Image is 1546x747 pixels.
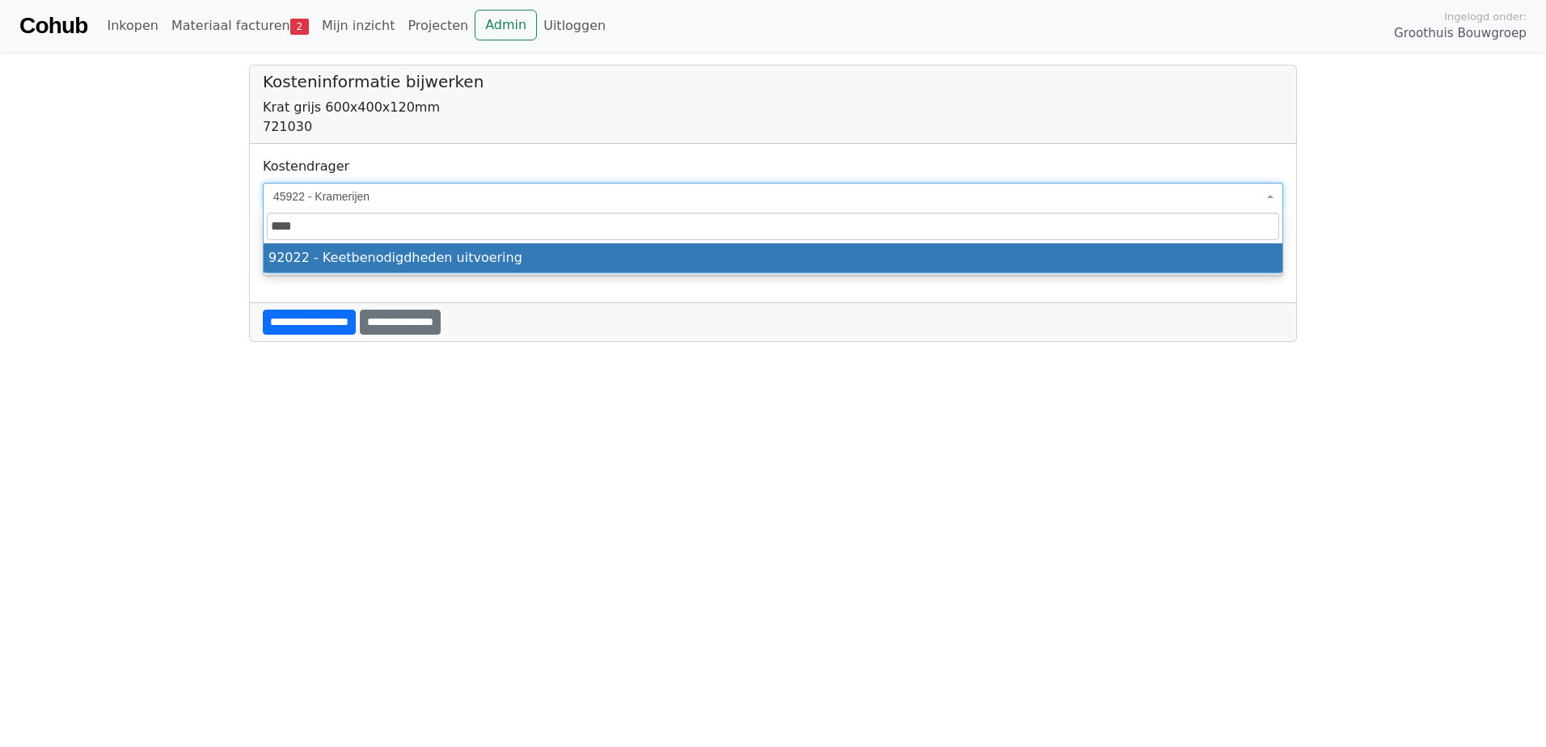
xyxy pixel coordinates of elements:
[1444,9,1527,24] span: Ingelogd onder:
[263,183,1283,210] span: 45922 - Kramerijen
[290,19,309,35] span: 2
[1394,24,1527,43] span: Groothuis Bouwgroep
[263,117,1283,137] div: 721030
[263,72,1283,91] h5: Kosteninformatie bijwerken
[263,157,349,176] label: Kostendrager
[264,243,1282,272] li: 92022 - Keetbenodigdheden uitvoering
[263,98,1283,117] div: Krat grijs 600x400x120mm
[537,10,612,42] a: Uitloggen
[165,10,315,42] a: Materiaal facturen2
[401,10,475,42] a: Projecten
[19,6,87,45] a: Cohub
[100,10,164,42] a: Inkopen
[273,188,1263,205] span: 45922 - Kramerijen
[315,10,402,42] a: Mijn inzicht
[475,10,537,40] a: Admin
